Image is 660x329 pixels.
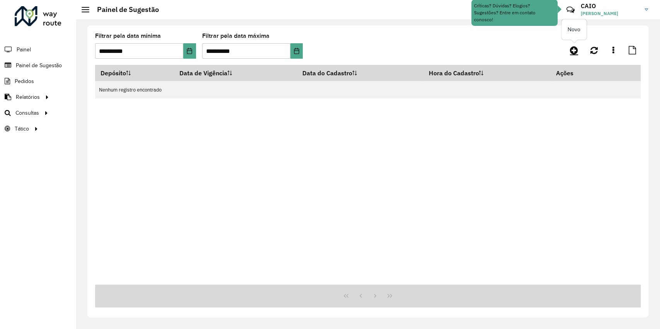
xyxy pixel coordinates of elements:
span: Consultas [15,109,39,117]
span: Painel [17,46,31,54]
h3: CAIO [581,2,639,10]
th: Depósito [95,65,174,81]
div: Novo [561,19,587,40]
th: Data de Vigência [174,65,297,81]
th: Hora do Cadastro [423,65,551,81]
th: Ações [551,65,597,81]
button: Choose Date [290,43,303,59]
button: Choose Date [183,43,196,59]
a: Contato Rápido [562,2,579,18]
label: Filtrar pela data máxima [202,31,269,41]
th: Data do Cadastro [297,65,423,81]
span: Relatórios [16,93,40,101]
label: Filtrar pela data mínima [95,31,161,41]
span: Pedidos [15,77,34,85]
h2: Painel de Sugestão [89,5,159,14]
span: Tático [15,125,29,133]
span: Painel de Sugestão [16,61,62,70]
td: Nenhum registro encontrado [95,81,641,98]
span: [PERSON_NAME] [581,10,639,17]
